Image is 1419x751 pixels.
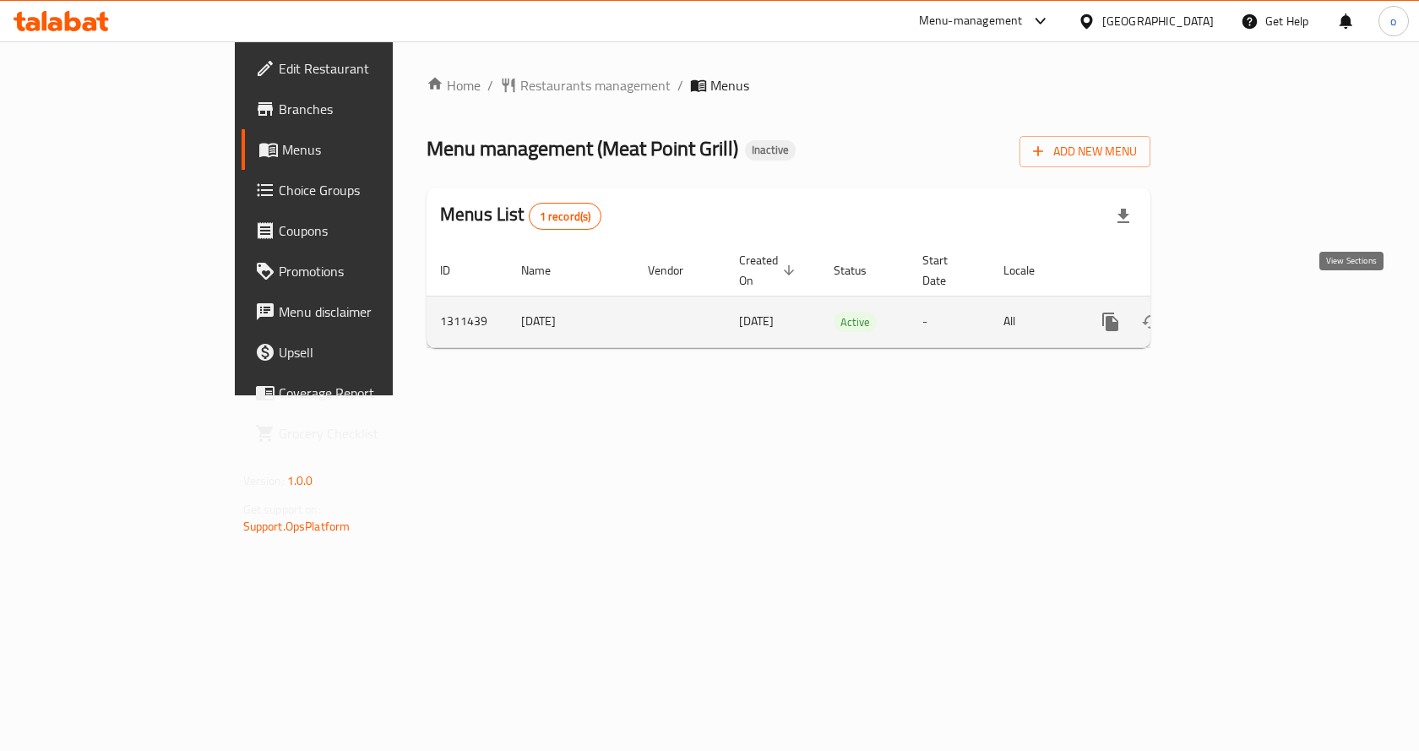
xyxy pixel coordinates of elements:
div: [GEOGRAPHIC_DATA] [1102,12,1214,30]
span: Restaurants management [520,75,671,95]
h2: Menus List [440,202,601,230]
span: Get support on: [243,498,321,520]
span: Active [834,313,877,332]
span: Grocery Checklist [279,423,459,444]
li: / [677,75,683,95]
span: Locale [1003,260,1057,280]
a: Upsell [242,332,472,373]
nav: breadcrumb [427,75,1150,95]
a: Choice Groups [242,170,472,210]
span: Promotions [279,261,459,281]
span: 1.0.0 [287,470,313,492]
a: Coverage Report [242,373,472,413]
span: Status [834,260,889,280]
table: enhanced table [427,245,1266,348]
span: Created On [739,250,800,291]
a: Grocery Checklist [242,413,472,454]
span: o [1390,12,1396,30]
span: Branches [279,99,459,119]
span: Menu disclaimer [279,302,459,322]
a: Menu disclaimer [242,291,472,332]
span: Inactive [745,143,796,157]
span: Choice Groups [279,180,459,200]
span: Coupons [279,220,459,241]
span: Version: [243,470,285,492]
div: Total records count [529,203,602,230]
a: Coupons [242,210,472,251]
span: [DATE] [739,310,774,332]
span: Name [521,260,573,280]
span: Vendor [648,260,705,280]
span: Menu management ( Meat Point Grill ) [427,129,738,167]
a: Promotions [242,251,472,291]
span: Upsell [279,342,459,362]
span: Menus [282,139,459,160]
span: Edit Restaurant [279,58,459,79]
button: Add New Menu [1019,136,1150,167]
td: - [909,296,990,347]
span: Add New Menu [1033,141,1137,162]
span: Coverage Report [279,383,459,403]
a: Restaurants management [500,75,671,95]
button: Change Status [1131,302,1172,342]
div: Export file [1103,196,1144,237]
td: All [990,296,1077,347]
button: more [1090,302,1131,342]
span: Menus [710,75,749,95]
td: [DATE] [508,296,634,347]
span: 1 record(s) [530,209,601,225]
a: Branches [242,89,472,129]
div: Active [834,312,877,332]
a: Support.OpsPlatform [243,515,351,537]
div: Inactive [745,140,796,161]
a: Edit Restaurant [242,48,472,89]
div: Menu-management [919,11,1023,31]
span: ID [440,260,472,280]
a: Menus [242,129,472,170]
li: / [487,75,493,95]
span: Start Date [922,250,970,291]
th: Actions [1077,245,1266,297]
